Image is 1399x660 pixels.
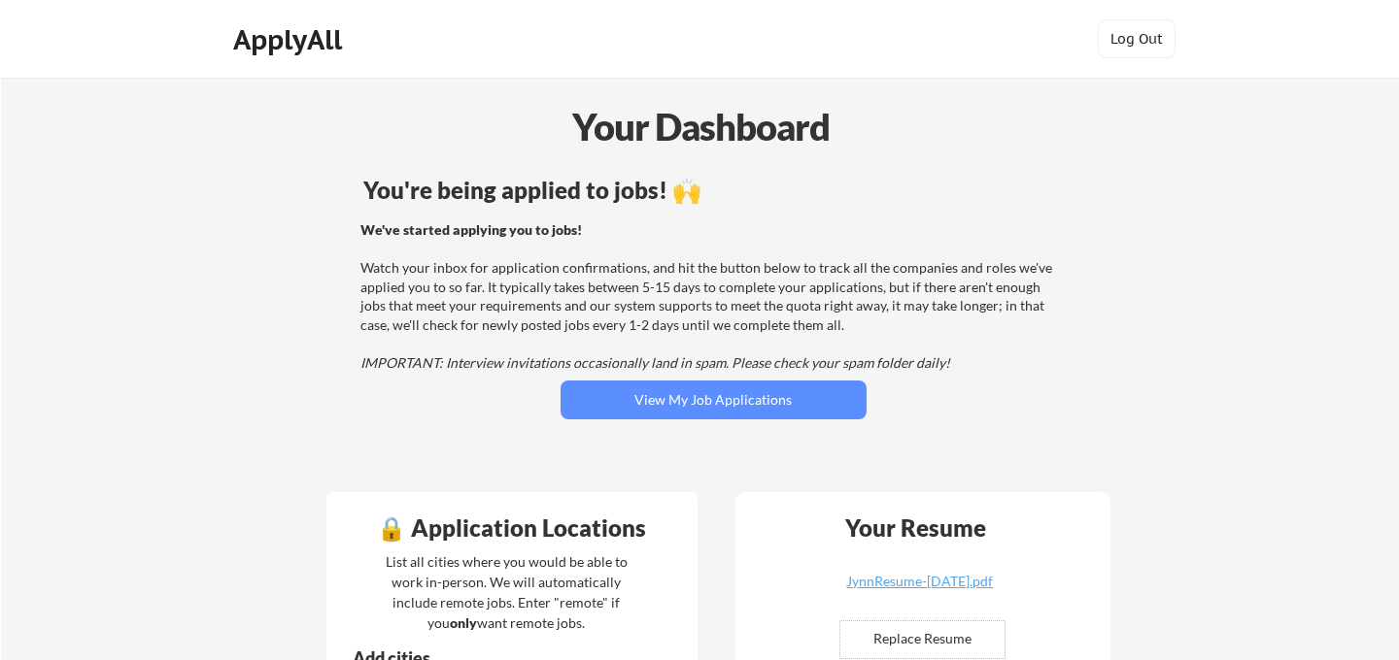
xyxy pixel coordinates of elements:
[331,516,693,540] div: 🔒 Application Locations
[360,221,582,238] strong: We've started applying you to jobs!
[233,23,348,56] div: ApplyAll
[820,516,1012,540] div: Your Resume
[360,220,1061,373] div: Watch your inbox for application confirmations, and hit the button below to track all the compani...
[1098,19,1176,58] button: Log Out
[2,99,1399,154] div: Your Dashboard
[450,614,477,631] strong: only
[804,575,1036,588] div: JynnResume-[DATE].pdf
[561,380,867,419] button: View My Job Applications
[373,551,640,633] div: List all cities where you would be able to work in-person. We will automatically include remote j...
[363,179,1064,202] div: You're being applied to jobs! 🙌
[804,575,1036,605] a: JynnResume-[DATE].pdf
[360,354,950,371] em: IMPORTANT: Interview invitations occasionally land in spam. Please check your spam folder daily!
